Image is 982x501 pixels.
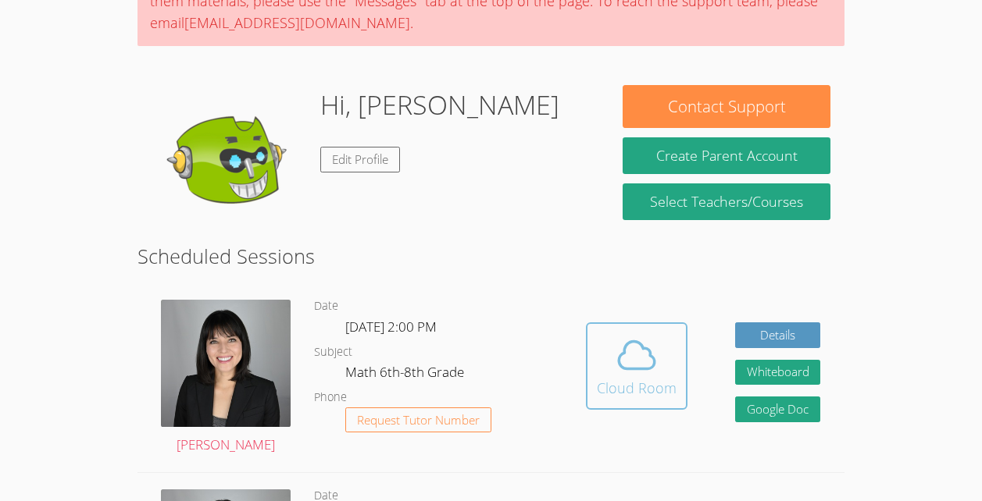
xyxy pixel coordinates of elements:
[161,300,291,457] a: [PERSON_NAME]
[623,137,830,174] button: Create Parent Account
[320,147,400,172] a: Edit Profile
[314,388,347,407] dt: Phone
[735,396,821,422] a: Google Doc
[345,407,491,433] button: Request Tutor Number
[623,85,830,128] button: Contact Support
[357,414,480,426] span: Request Tutor Number
[161,300,291,427] img: DSC_1773.jpeg
[586,322,687,410] button: Cloud Room
[623,183,830,220] a: Select Teachers/Courses
[735,360,821,386] button: Whiteboard
[345,318,437,336] span: [DATE] 2:00 PM
[320,85,559,125] h1: Hi, [PERSON_NAME]
[735,322,821,348] a: Details
[597,377,677,399] div: Cloud Room
[314,297,338,316] dt: Date
[345,361,467,388] dd: Math 6th-8th Grade
[152,85,308,241] img: default.png
[137,241,845,271] h2: Scheduled Sessions
[314,343,352,362] dt: Subject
